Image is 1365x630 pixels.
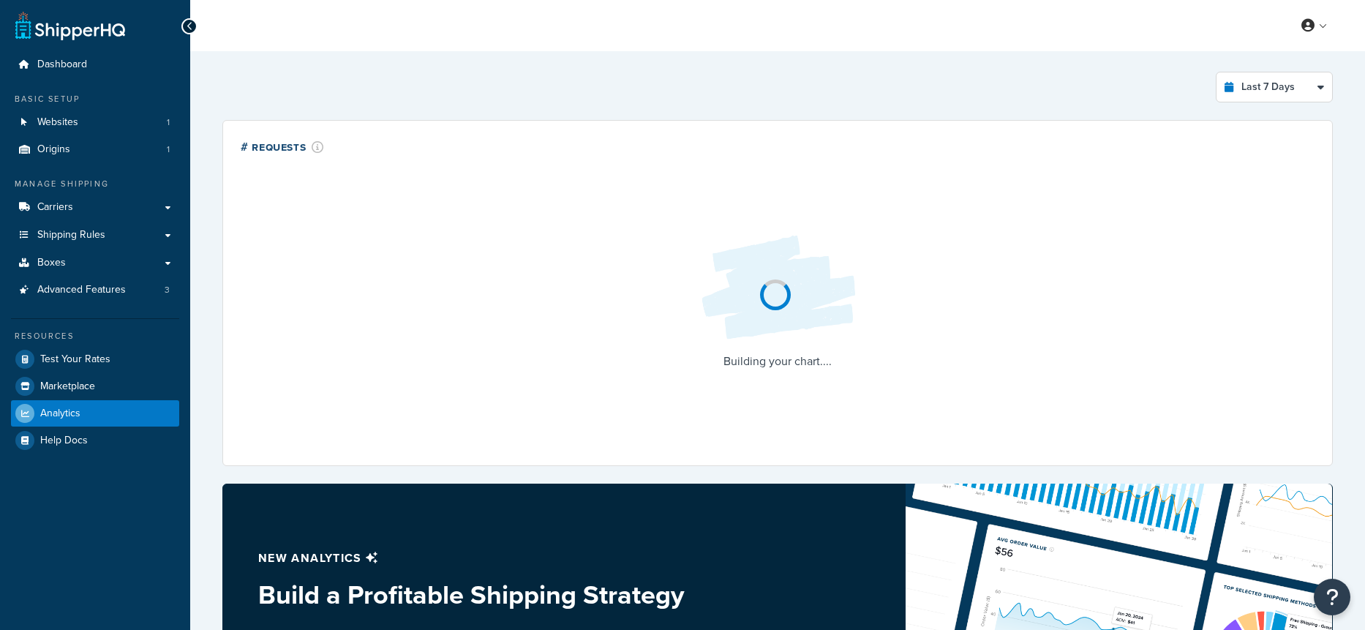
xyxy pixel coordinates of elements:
span: Advanced Features [37,284,126,296]
span: Test Your Rates [40,353,110,366]
a: Shipping Rules [11,222,179,249]
div: Basic Setup [11,93,179,105]
a: Help Docs [11,427,179,454]
h3: Build a Profitable Shipping Strategy [258,580,742,610]
div: # Requests [241,138,324,155]
li: Advanced Features [11,277,179,304]
a: Advanced Features3 [11,277,179,304]
img: Loading... [690,224,865,351]
button: Open Resource Center [1314,579,1350,615]
span: Dashboard [37,59,87,71]
span: Help Docs [40,435,88,447]
span: 1 [167,143,170,156]
a: Marketplace [11,373,179,400]
a: Boxes [11,250,179,277]
a: Test Your Rates [11,346,179,372]
span: Boxes [37,257,66,269]
p: New analytics [258,548,742,569]
div: Resources [11,330,179,342]
a: Origins1 [11,136,179,163]
a: Websites1 [11,109,179,136]
span: Shipping Rules [37,229,105,241]
li: Origins [11,136,179,163]
span: Marketplace [40,380,95,393]
span: Analytics [40,408,80,420]
a: Dashboard [11,51,179,78]
span: 1 [167,116,170,129]
span: Carriers [37,201,73,214]
span: Websites [37,116,78,129]
span: 3 [165,284,170,296]
li: Websites [11,109,179,136]
span: Origins [37,143,70,156]
p: Building your chart.... [690,351,865,372]
div: Manage Shipping [11,178,179,190]
a: Analytics [11,400,179,427]
a: Carriers [11,194,179,221]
